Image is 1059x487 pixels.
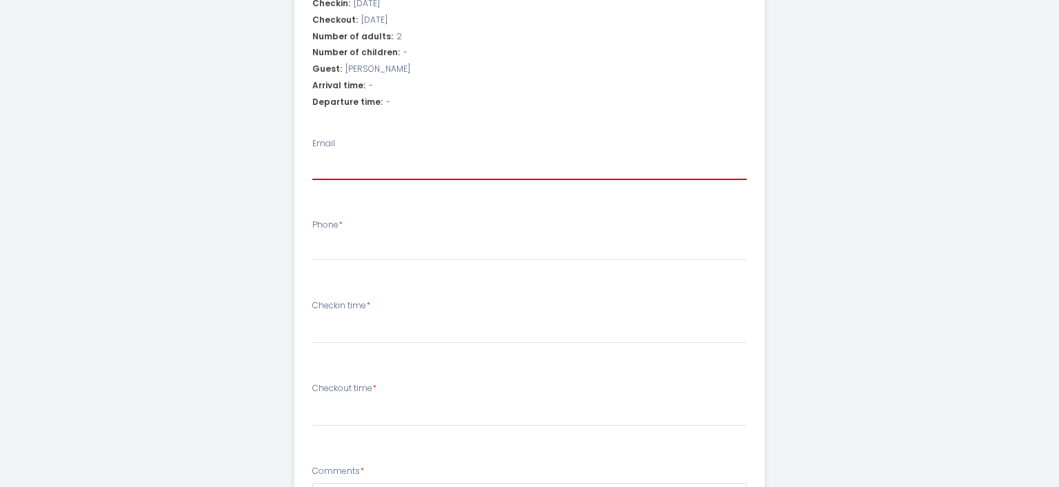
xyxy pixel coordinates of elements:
label: Phone [312,219,343,232]
span: [PERSON_NAME] [345,63,410,76]
span: - [369,79,373,92]
span: Departure time: [312,96,383,109]
span: Checkout: [312,14,358,27]
label: Email [312,137,335,150]
span: - [386,96,390,109]
label: Checkin time [312,299,370,312]
span: Number of children: [312,46,400,59]
span: Arrival time: [312,79,365,92]
span: 2 [396,30,402,43]
span: Number of adults: [312,30,393,43]
label: Comments [312,465,364,478]
span: Guest: [312,63,342,76]
span: - [403,46,407,59]
span: [DATE] [361,14,387,27]
label: Checkout time [312,382,376,395]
